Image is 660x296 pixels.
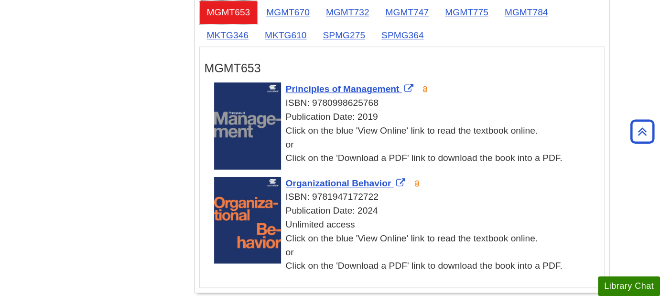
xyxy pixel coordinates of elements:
[214,124,599,165] div: Click on the blue 'View Online' link to read the textbook online. or Click on the 'Download a PDF...
[413,180,421,187] img: Open Access
[378,0,436,24] a: MGMT747
[257,23,314,47] a: MKTG610
[286,178,408,188] a: Link opens in new window
[214,190,599,204] div: ISBN: 9781947172722
[497,0,556,24] a: MGMT784
[422,85,429,93] img: Open Access
[199,0,258,24] a: MGMT653
[286,84,400,94] span: Principles of Management
[214,218,599,273] div: Unlimited access Click on the blue 'View Online' link to read the textbook online. or Click on th...
[437,0,496,24] a: MGMT775
[598,276,660,296] button: Library Chat
[286,84,416,94] a: Link opens in new window
[259,0,317,24] a: MGMT670
[205,61,599,75] h3: MGMT653
[286,178,391,188] span: Organizational Behavior
[374,23,432,47] a: SPMG364
[214,110,599,124] div: Publication Date: 2019
[315,23,373,47] a: SPMG275
[214,204,599,218] div: Publication Date: 2024
[627,125,658,138] a: Back to Top
[214,82,281,169] img: Cover Art
[199,23,256,47] a: MKTG346
[214,177,281,263] img: Cover Art
[318,0,377,24] a: MGMT732
[214,96,599,110] div: ISBN: 9780998625768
